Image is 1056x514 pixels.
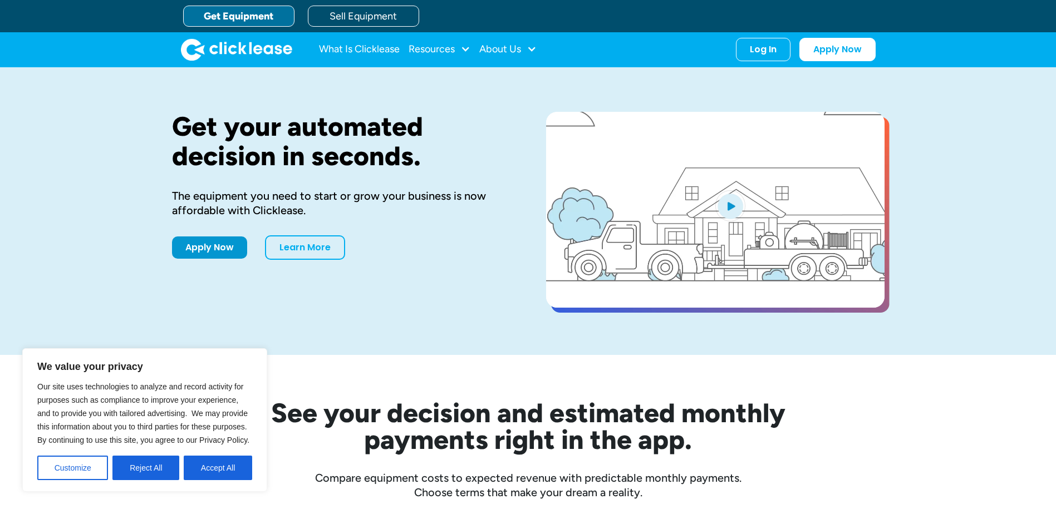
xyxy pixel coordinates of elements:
button: Accept All [184,456,252,480]
a: Get Equipment [183,6,294,27]
img: Blue play button logo on a light blue circular background [715,190,745,221]
a: home [181,38,292,61]
button: Customize [37,456,108,480]
button: Reject All [112,456,179,480]
a: open lightbox [546,112,885,308]
div: About Us [479,38,537,61]
a: Apply Now [799,38,876,61]
a: Learn More [265,235,345,260]
a: Sell Equipment [308,6,419,27]
a: Apply Now [172,236,247,259]
a: What Is Clicklease [319,38,400,61]
p: We value your privacy [37,360,252,373]
div: Log In [750,44,777,55]
div: Resources [409,38,470,61]
img: Clicklease logo [181,38,292,61]
div: The equipment you need to start or grow your business is now affordable with Clicklease. [172,189,510,218]
span: Our site uses technologies to analyze and record activity for purposes such as compliance to impr... [37,382,249,444]
h1: Get your automated decision in seconds. [172,112,510,171]
h2: See your decision and estimated monthly payments right in the app. [217,399,840,453]
div: Compare equipment costs to expected revenue with predictable monthly payments. Choose terms that ... [172,471,885,500]
div: We value your privacy [22,348,267,492]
